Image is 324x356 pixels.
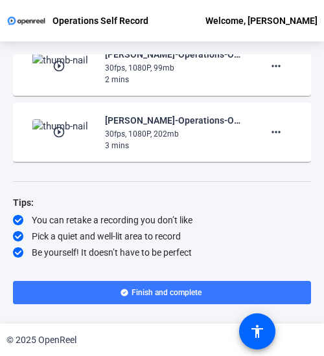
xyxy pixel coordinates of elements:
span: Finish and complete [132,287,202,298]
mat-icon: more_horiz [268,124,284,140]
img: thumb-nail [32,53,88,79]
mat-icon: play_circle_outline [52,126,68,139]
p: Operations Self Record [52,13,148,28]
img: OpenReel logo [6,14,46,27]
div: You can retake a recording you don’t like [13,214,311,227]
div: [PERSON_NAME]-Operations-Operations Self Record-1760496563525-webcam [105,113,244,128]
div: Tips: [13,195,311,210]
img: thumb-nail [32,119,88,145]
div: Be yourself! It doesn’t have to be perfect [13,246,311,259]
div: © 2025 OpenReel [6,333,76,347]
mat-icon: play_circle_outline [52,60,68,72]
div: 30fps, 1080P, 202mb [105,128,244,140]
mat-icon: more_horiz [268,58,284,74]
div: Welcome, [PERSON_NAME] [205,13,318,28]
div: 3 mins [105,140,244,151]
button: Finish and complete [13,281,311,304]
div: Pick a quiet and well-lit area to record [13,230,311,243]
div: [PERSON_NAME]-Operations-Operations Self Record-1760567175420-webcam [105,47,244,62]
div: 30fps, 1080P, 99mb [105,62,244,74]
div: 2 mins [105,74,244,85]
mat-icon: accessibility [249,324,265,339]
